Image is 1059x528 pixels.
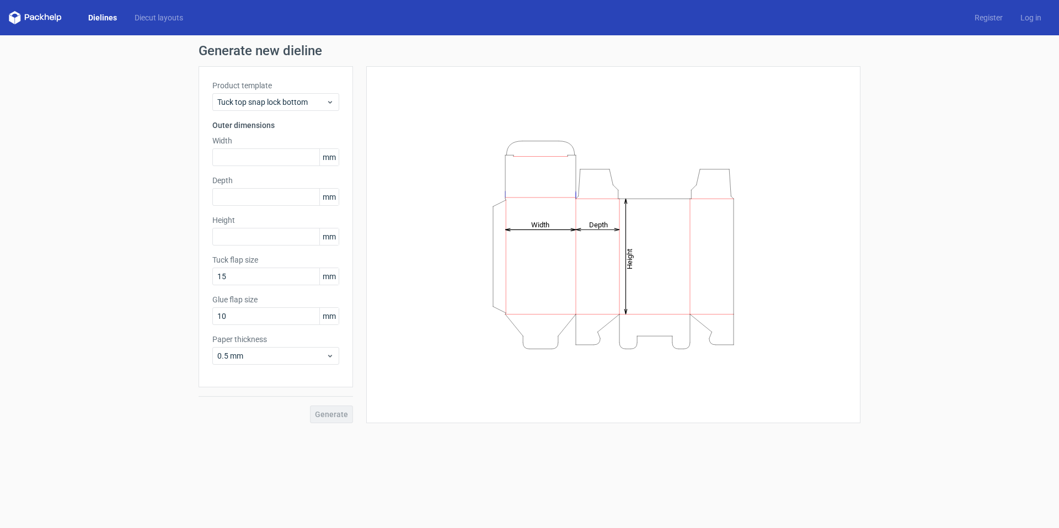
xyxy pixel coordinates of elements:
[625,248,634,269] tspan: Height
[212,294,339,305] label: Glue flap size
[319,228,339,245] span: mm
[199,44,860,57] h1: Generate new dieline
[319,308,339,324] span: mm
[212,215,339,226] label: Height
[319,268,339,285] span: mm
[319,149,339,166] span: mm
[212,135,339,146] label: Width
[212,254,339,265] label: Tuck flap size
[212,175,339,186] label: Depth
[212,120,339,131] h3: Outer dimensions
[319,189,339,205] span: mm
[212,80,339,91] label: Product template
[212,334,339,345] label: Paper thickness
[79,12,126,23] a: Dielines
[126,12,192,23] a: Diecut layouts
[531,220,549,228] tspan: Width
[966,12,1012,23] a: Register
[589,220,608,228] tspan: Depth
[217,97,326,108] span: Tuck top snap lock bottom
[217,350,326,361] span: 0.5 mm
[1012,12,1050,23] a: Log in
